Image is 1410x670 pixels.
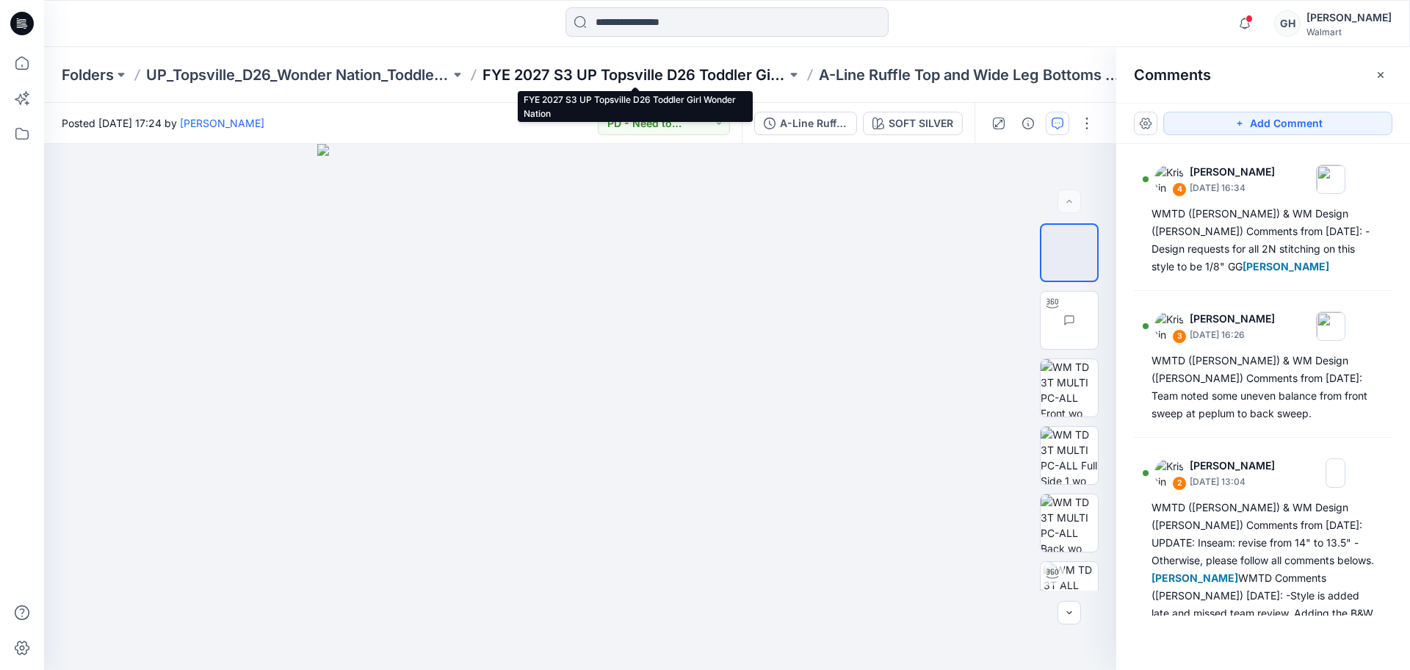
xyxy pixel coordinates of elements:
[62,65,114,85] a: Folders
[1041,427,1098,484] img: WM TD 3T MULTI PC-ALL Full Side 1 wo Avatar
[1306,26,1392,37] div: Walmart
[1190,475,1284,489] p: [DATE] 13:04
[1190,328,1275,342] p: [DATE] 16:26
[1154,311,1184,341] img: Kristin Veit
[1044,562,1098,619] img: WM TD 3T ALL BOTTOMS Turntable with Avatar
[889,115,953,132] div: SOFT SILVER
[1274,10,1301,37] div: GH
[146,65,450,85] a: UP_Topsville_D26_Wonder Nation_Toddler Girl
[1190,181,1275,195] p: [DATE] 16:34
[1151,352,1375,422] div: WMTD ([PERSON_NAME]) & WM Design ([PERSON_NAME]) Comments from [DATE]: Team noted some uneven bal...
[1190,310,1275,328] p: [PERSON_NAME]
[780,115,847,132] div: A-Line Ruffle Top and Wide Leg Bottoms Set
[180,117,264,129] a: [PERSON_NAME]
[1154,165,1184,194] img: Kristin Veit
[1306,9,1392,26] div: [PERSON_NAME]
[482,65,787,85] a: FYE 2027 S3 UP Topsville D26 Toddler Girl Wonder Nation
[1172,182,1187,197] div: 4
[1151,572,1238,584] span: [PERSON_NAME]
[1190,163,1275,181] p: [PERSON_NAME]
[1134,66,1211,84] h2: Comments
[62,115,264,131] span: Posted [DATE] 17:24 by
[1016,112,1040,135] button: Details
[317,144,843,670] img: eyJhbGciOiJIUzI1NiIsImtpZCI6IjAiLCJzbHQiOiJzZXMiLCJ0eXAiOiJKV1QifQ.eyJkYXRhIjp7InR5cGUiOiJzdG9yYW...
[1190,457,1284,475] p: [PERSON_NAME]
[1163,112,1392,135] button: Add Comment
[1151,205,1375,275] div: WMTD ([PERSON_NAME]) & WM Design ([PERSON_NAME]) Comments from [DATE]: -Design requests for all 2...
[1041,494,1098,552] img: WM TD 3T MULTI PC-ALL Back wo Avatar
[819,65,1123,85] p: A-Line Ruffle Top and Wide Leg Bottoms Set
[863,112,963,135] button: SOFT SILVER
[1172,329,1187,344] div: 3
[1154,458,1184,488] img: Kristin Veit
[1243,260,1329,273] span: [PERSON_NAME]
[754,112,857,135] button: A-Line Ruffle Top and Wide Leg Bottoms Set
[1172,476,1187,491] div: 2
[1041,359,1098,417] img: WM TD 3T MULTI PC-ALL Front wo Avatar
